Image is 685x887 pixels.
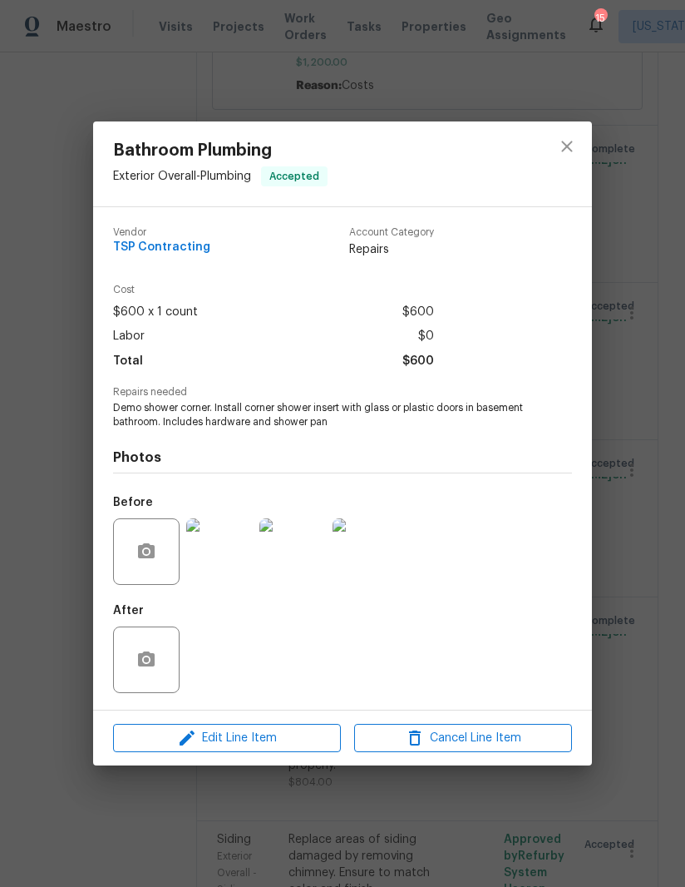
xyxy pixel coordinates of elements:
[113,241,210,254] span: TSP Contracting
[113,349,143,374] span: Total
[349,241,434,258] span: Repairs
[118,728,336,749] span: Edit Line Item
[402,349,434,374] span: $600
[349,227,434,238] span: Account Category
[359,728,567,749] span: Cancel Line Item
[113,141,328,160] span: Bathroom Plumbing
[594,10,606,27] div: 15
[113,300,198,325] span: $600 x 1 count
[113,285,434,295] span: Cost
[354,724,572,753] button: Cancel Line Item
[113,605,144,617] h5: After
[547,126,587,166] button: close
[113,449,572,466] h4: Photos
[113,497,153,508] h5: Before
[113,227,210,238] span: Vendor
[113,724,341,753] button: Edit Line Item
[263,168,326,185] span: Accepted
[113,387,572,398] span: Repairs needed
[402,300,434,325] span: $600
[113,401,526,429] span: Demo shower corner. Install corner shower insert with glass or plastic doors in basement bathroom...
[113,171,251,182] span: Exterior Overall - Plumbing
[113,325,145,349] span: Labor
[418,325,434,349] span: $0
